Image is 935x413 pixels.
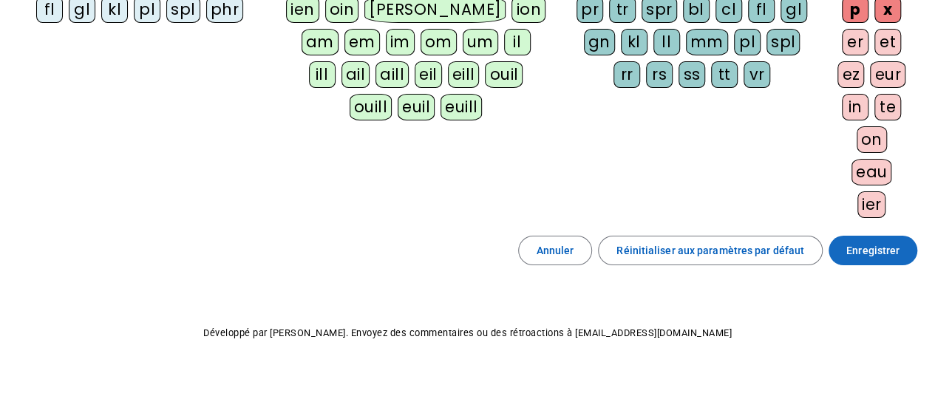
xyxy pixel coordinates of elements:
[12,324,923,342] p: Développé par [PERSON_NAME]. Envoyez des commentaires ou des rétroactions à [EMAIL_ADDRESS][DOMAI...
[415,61,442,88] div: eil
[766,29,800,55] div: spl
[309,61,336,88] div: ill
[448,61,480,88] div: eill
[341,61,370,88] div: ail
[504,29,531,55] div: il
[537,242,574,259] span: Annuler
[653,29,680,55] div: ll
[485,61,523,88] div: ouil
[386,29,415,55] div: im
[621,29,647,55] div: kl
[441,94,482,120] div: euill
[837,61,864,88] div: ez
[734,29,761,55] div: pl
[463,29,498,55] div: um
[518,236,593,265] button: Annuler
[870,61,905,88] div: eur
[350,94,392,120] div: ouill
[874,29,901,55] div: et
[679,61,705,88] div: ss
[846,242,900,259] span: Enregistrer
[646,61,673,88] div: rs
[842,29,868,55] div: er
[686,29,728,55] div: mm
[857,126,887,153] div: on
[344,29,380,55] div: em
[829,236,917,265] button: Enregistrer
[874,94,901,120] div: te
[375,61,409,88] div: aill
[598,236,823,265] button: Réinitialiser aux paramètres par défaut
[842,94,868,120] div: in
[421,29,457,55] div: om
[744,61,770,88] div: vr
[584,29,615,55] div: gn
[302,29,339,55] div: am
[857,191,886,218] div: ier
[613,61,640,88] div: rr
[851,159,892,185] div: eau
[711,61,738,88] div: tt
[398,94,435,120] div: euil
[616,242,804,259] span: Réinitialiser aux paramètres par défaut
